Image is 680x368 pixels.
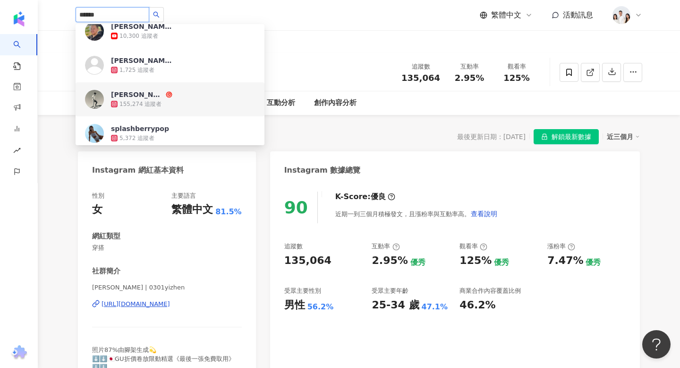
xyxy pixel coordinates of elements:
div: 互動率 [451,62,487,71]
span: 解鎖最新數據 [552,130,591,145]
div: 7.47% [547,254,583,268]
div: 2.95% [372,254,408,268]
div: splashberrypop [111,124,169,133]
div: 155,274 追蹤者 [119,100,161,108]
div: 近三個月 [607,131,640,143]
div: 社群簡介 [92,266,120,276]
div: 商業合作內容覆蓋比例 [459,287,521,295]
div: 漲粉率 [547,242,575,251]
span: [PERSON_NAME] | 0301yizhen [92,283,242,292]
div: [PERSON_NAME] [111,56,172,65]
span: rise [13,141,21,162]
div: 受眾主要年齡 [372,287,408,295]
div: K-Score : [335,192,395,202]
div: 1,725 追蹤者 [119,66,154,74]
img: KOL Avatar [85,56,104,75]
span: 穿搭 [92,244,242,252]
div: 135,064 [284,254,331,268]
div: 125% [459,254,492,268]
div: 繁體中文 [171,202,213,217]
span: 81.5% [215,207,242,217]
img: chrome extension [10,345,28,360]
div: 性別 [92,192,104,200]
div: 互動率 [372,242,399,251]
div: 優秀 [494,257,509,268]
img: 20231221_NR_1399_Small.jpg [612,6,630,24]
div: 56.2% [307,302,334,312]
img: KOL Avatar [85,124,104,143]
span: 2.95% [455,73,484,83]
span: 活動訊息 [563,10,593,19]
div: Instagram 數據總覽 [284,165,361,175]
button: 查看說明 [470,204,498,223]
iframe: Help Scout Beacon - Open [642,330,671,359]
div: [URL][DOMAIN_NAME] [102,300,170,308]
div: 5,372 追蹤者 [119,134,154,142]
div: 優秀 [410,257,425,268]
div: 女 [92,202,102,217]
div: 47.1% [422,302,448,312]
div: Instagram 網紅基本資料 [92,165,184,175]
span: 繁體中文 [491,10,521,20]
div: 觀看率 [459,242,487,251]
span: 查看說明 [471,210,497,218]
div: 10,300 追蹤者 [119,32,158,40]
div: 追蹤數 [401,62,440,71]
div: 網紅類型 [92,231,120,241]
div: [PERSON_NAME] [111,22,172,31]
div: 優秀 [586,257,601,268]
div: 25-34 歲 [372,298,419,313]
img: KOL Avatar [85,90,104,109]
div: [PERSON_NAME] [111,90,164,99]
div: 90 [284,198,308,217]
a: search [13,34,32,71]
a: [URL][DOMAIN_NAME] [92,300,242,308]
span: search [153,11,160,18]
div: 追蹤數 [284,242,303,251]
div: 受眾主要性別 [284,287,321,295]
div: 46.2% [459,298,495,313]
span: 125% [503,73,530,83]
div: 男性 [284,298,305,313]
button: 解鎖最新數據 [534,129,599,144]
div: 近期一到三個月積極發文，且漲粉率與互動率高。 [335,204,498,223]
div: 優良 [371,192,386,202]
img: logo icon [11,11,26,26]
img: KOL Avatar [85,22,104,41]
span: lock [541,133,548,140]
div: 最後更新日期：[DATE] [457,133,526,140]
div: 互動分析 [267,97,295,109]
div: 創作內容分析 [314,97,357,109]
div: 主要語言 [171,192,196,200]
div: 觀看率 [499,62,535,71]
span: 135,064 [401,73,440,83]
